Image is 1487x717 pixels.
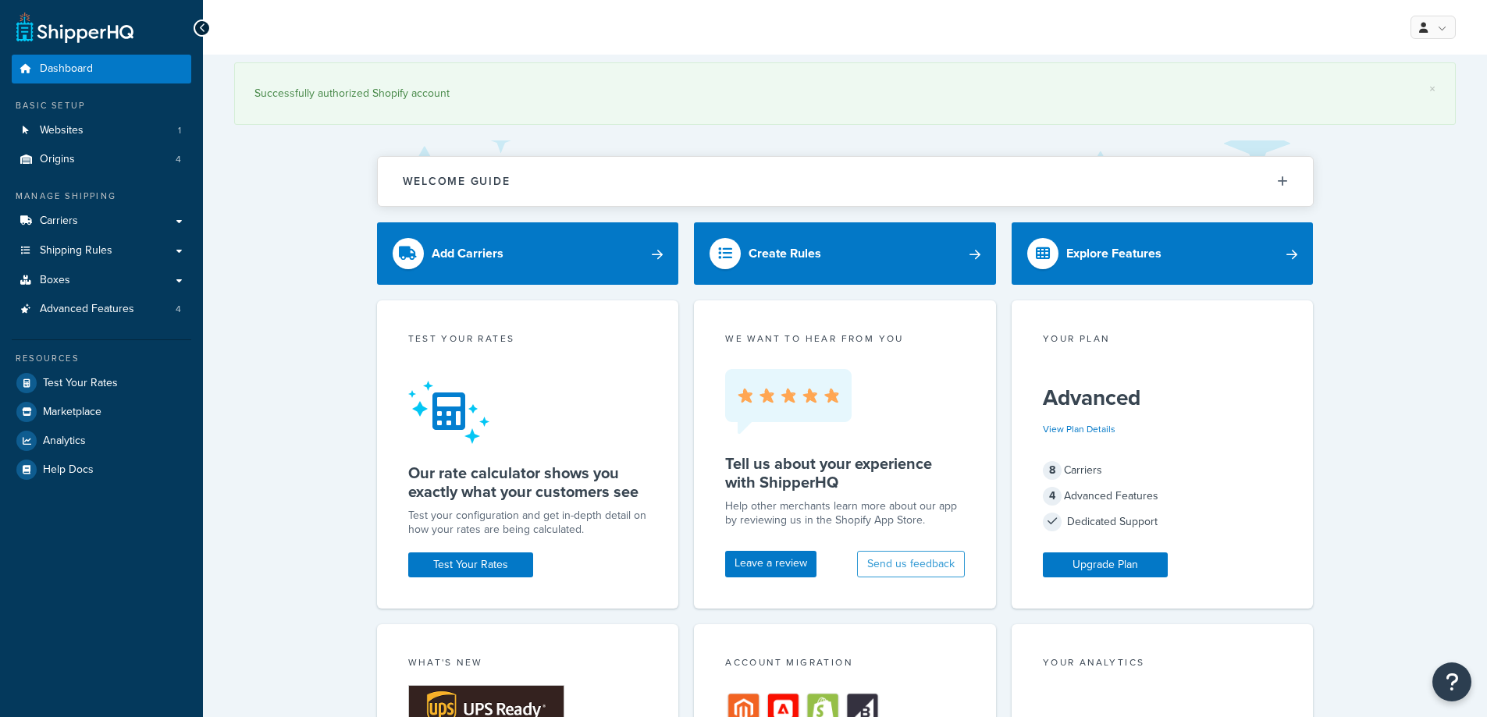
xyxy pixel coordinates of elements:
div: Your Plan [1043,332,1282,350]
span: 4 [176,303,181,316]
div: Resources [12,352,191,365]
li: Websites [12,116,191,145]
a: Upgrade Plan [1043,552,1168,577]
a: Leave a review [725,551,816,577]
div: Your Analytics [1043,655,1282,673]
span: Dashboard [40,62,93,76]
span: Websites [40,124,84,137]
a: Advanced Features4 [12,295,191,324]
a: Carriers [12,207,191,236]
span: 8 [1043,461,1062,480]
a: Add Carriers [377,222,679,285]
a: Websites1 [12,116,191,145]
button: Open Resource Center [1432,662,1471,701]
li: Advanced Features [12,295,191,324]
span: Carriers [40,215,78,228]
span: Test Your Rates [43,377,118,390]
div: Test your rates [408,332,648,350]
div: Successfully authorized Shopify account [254,83,1435,105]
span: 4 [176,153,181,166]
h5: Tell us about your experience with ShipperHQ [725,454,965,492]
a: Explore Features [1012,222,1314,285]
a: Marketplace [12,398,191,426]
button: Send us feedback [857,551,965,577]
div: Advanced Features [1043,485,1282,507]
span: 1 [178,124,181,137]
a: × [1429,83,1435,95]
div: Manage Shipping [12,190,191,203]
span: Shipping Rules [40,244,112,257]
li: Origins [12,145,191,174]
h2: Welcome Guide [403,176,510,187]
div: Explore Features [1066,243,1161,264]
div: Account Migration [725,655,965,673]
p: we want to hear from you [725,332,965,346]
div: Test your configuration and get in-depth detail on how your rates are being calculated. [408,509,648,537]
span: Marketplace [43,406,101,419]
a: Create Rules [694,222,996,285]
a: Test Your Rates [408,552,533,577]
a: Test Your Rates [12,369,191,397]
span: Advanced Features [40,303,134,316]
div: Add Carriers [432,243,503,264]
a: Shipping Rules [12,236,191,265]
h5: Our rate calculator shows you exactly what your customers see [408,463,648,501]
div: Dedicated Support [1043,511,1282,533]
span: 4 [1043,487,1062,506]
h5: Advanced [1043,385,1282,410]
a: Help Docs [12,456,191,484]
span: Help Docs [43,463,94,477]
div: Create Rules [749,243,821,264]
span: Origins [40,153,75,166]
span: Boxes [40,274,70,287]
div: What's New [408,655,648,673]
p: Help other merchants learn more about our app by reviewing us in the Shopify App Store. [725,499,965,527]
a: Dashboard [12,55,191,83]
div: Carriers [1043,460,1282,481]
a: Analytics [12,427,191,455]
div: Basic Setup [12,99,191,112]
a: Boxes [12,266,191,295]
a: Origins4 [12,145,191,174]
span: Analytics [43,435,86,448]
a: View Plan Details [1043,422,1115,436]
button: Welcome Guide [378,157,1313,206]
